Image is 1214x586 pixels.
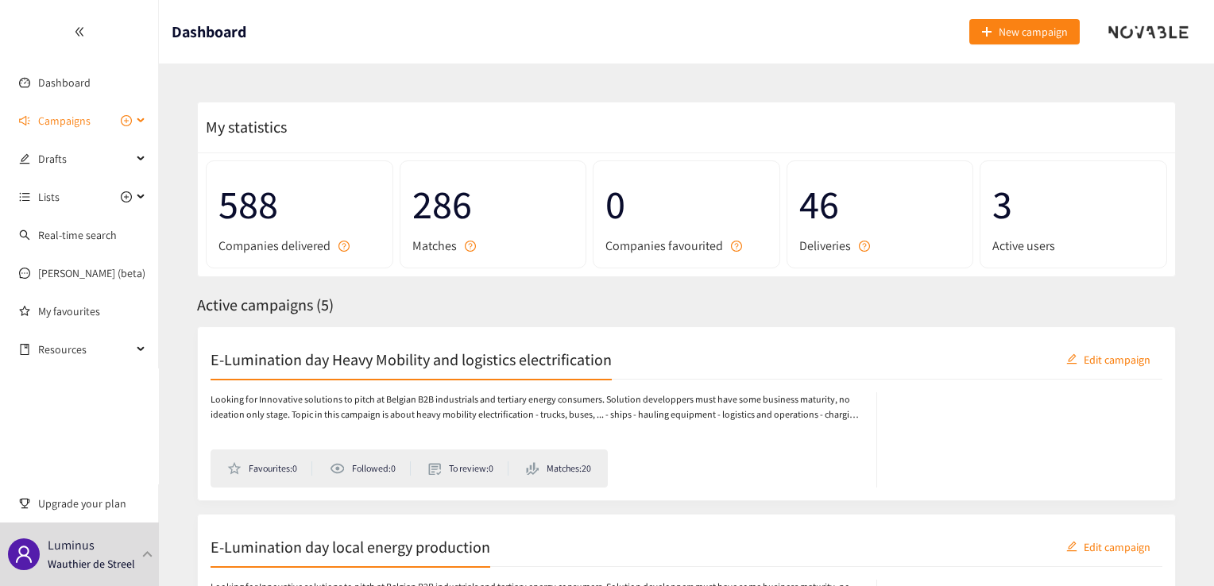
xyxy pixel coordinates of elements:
[19,344,30,355] span: book
[38,228,117,242] a: Real-time search
[38,266,145,280] a: [PERSON_NAME] (beta)
[969,19,1080,44] button: plusNew campaign
[1084,538,1150,555] span: Edit campaign
[412,236,457,256] span: Matches
[197,326,1176,501] a: E-Lumination day Heavy Mobility and logistics electrificationeditEdit campaignLooking for Innovat...
[121,191,132,202] span: plus-circle
[605,173,767,236] span: 0
[38,75,91,90] a: Dashboard
[338,241,350,252] span: question-circle
[218,173,381,236] span: 588
[19,498,30,509] span: trophy
[38,488,146,519] span: Upgrade your plan
[799,236,851,256] span: Deliveries
[1054,346,1162,372] button: editEdit campaign
[19,115,30,126] span: sound
[38,181,60,213] span: Lists
[211,348,612,370] h2: E-Lumination day Heavy Mobility and logistics electrification
[992,236,1055,256] span: Active users
[330,461,411,476] li: Followed: 0
[48,535,95,555] p: Luminus
[1135,510,1214,586] div: Widget de chat
[992,173,1154,236] span: 3
[48,555,135,573] p: Wauthier de Streel
[38,295,146,327] a: My favourites
[999,23,1068,40] span: New campaign
[198,117,287,137] span: My statistics
[14,545,33,564] span: user
[1135,510,1214,586] iframe: Chat Widget
[731,241,742,252] span: question-circle
[465,241,476,252] span: question-circle
[1084,350,1150,368] span: Edit campaign
[799,173,961,236] span: 46
[38,333,132,365] span: Resources
[211,535,490,557] h2: E-Lumination day local energy production
[121,115,132,126] span: plus-circle
[218,236,331,256] span: Companies delivered
[859,241,870,252] span: question-circle
[38,105,91,137] span: Campaigns
[526,461,591,476] li: Matches: 20
[74,26,85,37] span: double-left
[412,173,574,236] span: 286
[38,143,132,175] span: Drafts
[1066,353,1077,366] span: edit
[227,461,312,476] li: Favourites: 0
[428,461,508,476] li: To review: 0
[605,236,723,256] span: Companies favourited
[197,295,334,315] span: Active campaigns ( 5 )
[211,392,860,422] p: Looking for Innovative solutions to pitch at Belgian B2B industrials and tertiary energy consumer...
[19,153,30,164] span: edit
[1054,534,1162,559] button: editEdit campaign
[1066,541,1077,553] span: edit
[981,26,992,39] span: plus
[19,191,30,202] span: unordered-list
